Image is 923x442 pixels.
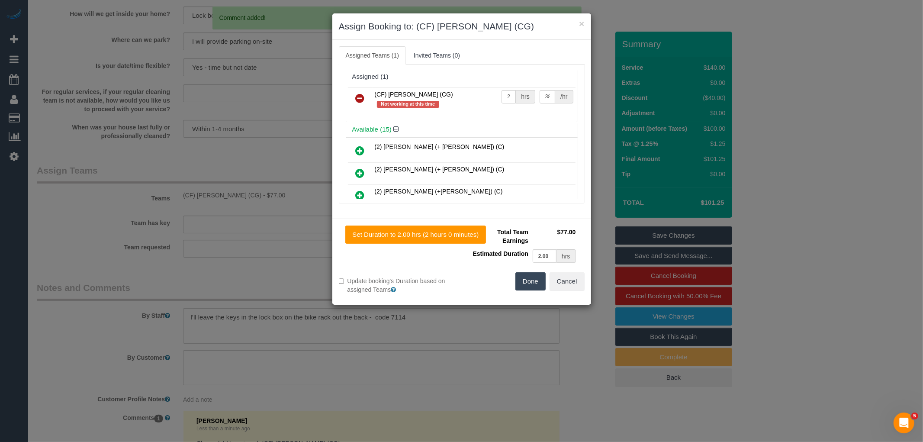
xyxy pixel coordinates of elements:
span: (2) [PERSON_NAME] (+ [PERSON_NAME]) (C) [375,166,505,173]
input: Update booking's Duration based on assigned Teams [339,278,344,284]
div: Assigned (1) [352,73,571,81]
span: Not working at this time [377,101,440,108]
td: Total Team Earnings [468,226,531,247]
button: Set Duration to 2.00 hrs (2 hours 0 minutes) [345,226,486,244]
span: (2) [PERSON_NAME] (+[PERSON_NAME]) (C) [375,188,503,195]
h3: Assign Booking to: (CF) [PERSON_NAME] (CG) [339,20,585,33]
div: hrs [516,90,535,103]
td: $77.00 [531,226,578,247]
a: Invited Teams (0) [407,46,467,65]
span: Estimated Duration [473,250,528,257]
span: 5 [911,413,918,419]
span: (CF) [PERSON_NAME] (CG) [375,91,453,98]
button: Cancel [550,272,585,290]
h4: Available (15) [352,126,571,133]
iframe: Intercom live chat [894,413,914,433]
button: Done [515,272,546,290]
div: hrs [556,249,576,263]
a: Assigned Teams (1) [339,46,406,65]
label: Update booking's Duration based on assigned Teams [339,277,455,294]
button: × [579,19,584,28]
span: (2) [PERSON_NAME] (+ [PERSON_NAME]) (C) [375,143,505,150]
div: /hr [555,90,573,103]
